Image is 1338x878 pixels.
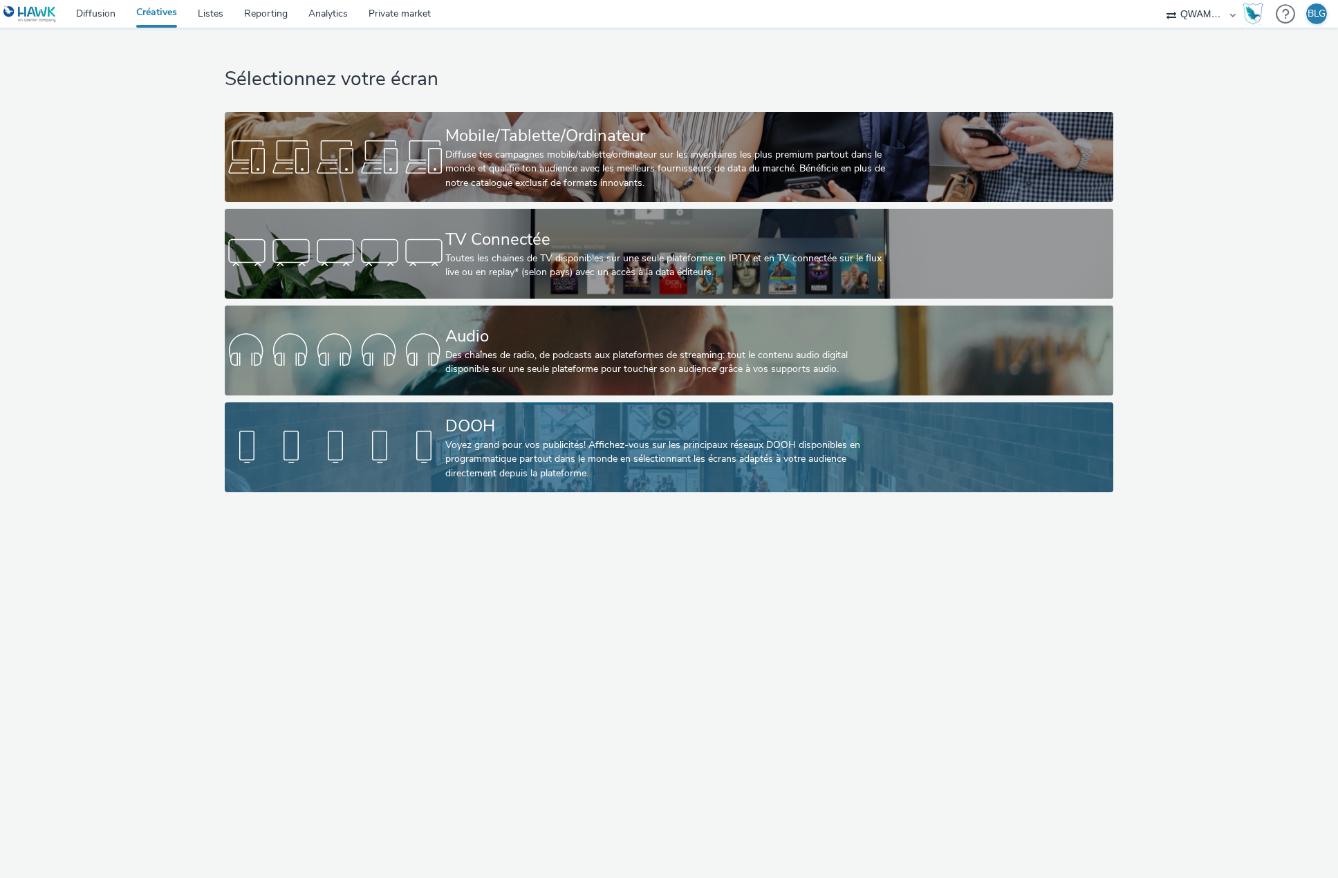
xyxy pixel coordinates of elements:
[225,66,1113,93] h1: Sélectionnez votre écran
[445,124,887,148] div: Mobile/Tablette/Ordinateur
[445,414,887,438] div: DOOH
[225,306,1113,395] a: AudioDes chaînes de radio, de podcasts aux plateformes de streaming: tout le contenu audio digita...
[445,148,887,190] div: Diffuse tes campagnes mobile/tablette/ordinateur sur les inventaires les plus premium partout dan...
[445,324,887,348] div: Audio
[445,348,887,377] div: Des chaînes de radio, de podcasts aux plateformes de streaming: tout le contenu audio digital dis...
[1243,3,1269,25] a: Hawk Academy
[445,252,887,280] div: Toutes les chaines de TV disponibles sur une seule plateforme en IPTV et en TV connectée sur le f...
[445,227,887,252] div: TV Connectée
[225,402,1113,492] a: DOOHVoyez grand pour vos publicités! Affichez-vous sur les principaux réseaux DOOH disponibles en...
[225,209,1113,299] a: TV ConnectéeToutes les chaines de TV disponibles sur une seule plateforme en IPTV et en TV connec...
[3,6,57,23] img: undefined Logo
[445,438,887,480] div: Voyez grand pour vos publicités! Affichez-vous sur les principaux réseaux DOOH disponibles en pro...
[1243,3,1263,25] img: Hawk Academy
[1308,3,1326,24] div: BLG
[225,112,1113,202] a: Mobile/Tablette/OrdinateurDiffuse tes campagnes mobile/tablette/ordinateur sur les inventaires le...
